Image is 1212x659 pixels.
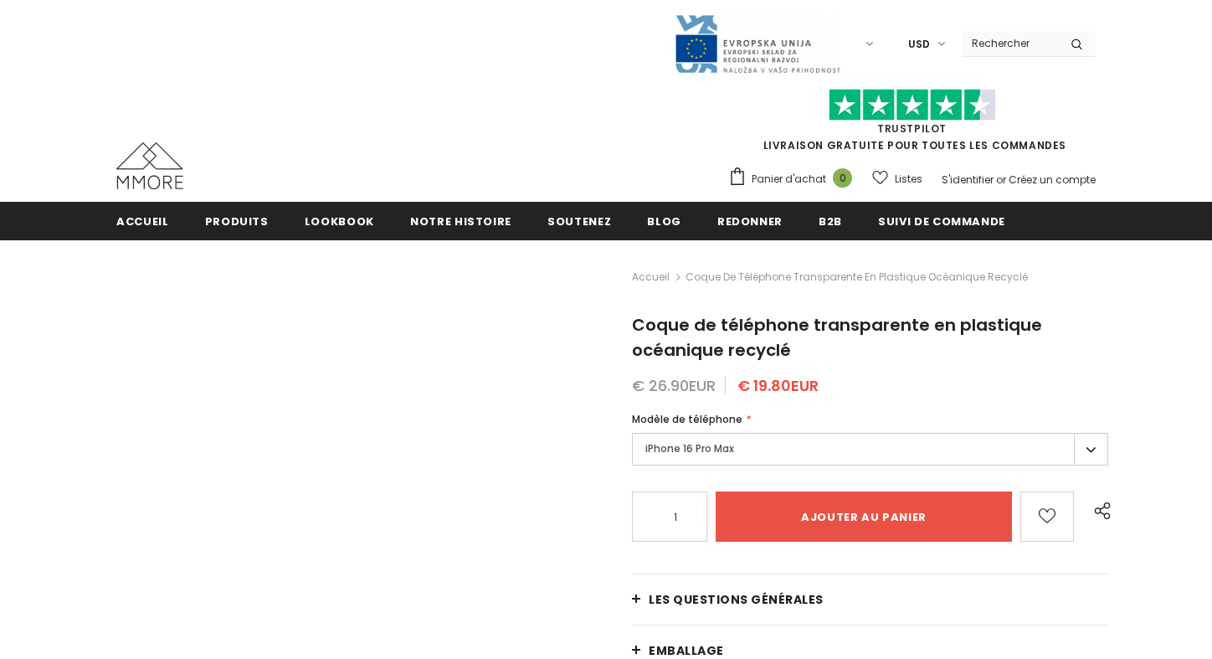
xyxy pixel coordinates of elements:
span: or [996,172,1006,187]
a: Lookbook [305,202,374,239]
a: Les questions générales [632,574,1108,625]
a: Redonner [717,202,783,239]
span: € 19.80EUR [737,375,819,396]
a: Blog [647,202,681,239]
a: Notre histoire [410,202,511,239]
input: Search Site [962,31,1058,55]
a: Listes [872,164,922,193]
span: Coque de téléphone transparente en plastique océanique recyclé [632,313,1042,362]
span: Notre histoire [410,214,511,229]
a: Panier d'achat 0 [728,167,860,192]
span: Listes [895,171,922,188]
span: Redonner [717,214,783,229]
a: Accueil [116,202,169,239]
a: Produits [205,202,269,239]
a: S'identifier [942,172,994,187]
span: Suivi de commande [878,214,1005,229]
span: Les questions générales [649,591,824,608]
span: soutenez [547,214,611,229]
span: LIVRAISON GRATUITE POUR TOUTES LES COMMANDES [728,96,1096,152]
a: Créez un compte [1009,172,1096,187]
input: Ajouter au panier [716,492,1012,542]
a: Accueil [632,267,670,287]
span: Lookbook [305,214,374,229]
span: Produits [205,214,269,229]
span: B2B [819,214,842,229]
span: € 26.90EUR [632,375,716,396]
span: Modèle de téléphone [632,412,742,426]
a: Javni Razpis [674,36,841,50]
img: Faites confiance aux étoiles pilotes [829,89,996,121]
span: Coque de téléphone transparente en plastique océanique recyclé [686,267,1028,287]
span: Blog [647,214,681,229]
span: EMBALLAGE [649,642,724,659]
img: Javni Razpis [674,13,841,75]
a: soutenez [547,202,611,239]
span: Accueil [116,214,169,229]
a: B2B [819,202,842,239]
label: iPhone 16 Pro Max [632,433,1108,466]
a: TrustPilot [877,121,947,136]
a: Suivi de commande [878,202,1005,239]
span: Panier d'achat [752,171,826,188]
span: 0 [833,168,852,188]
img: Cas MMORE [116,142,183,189]
span: USD [908,36,930,53]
